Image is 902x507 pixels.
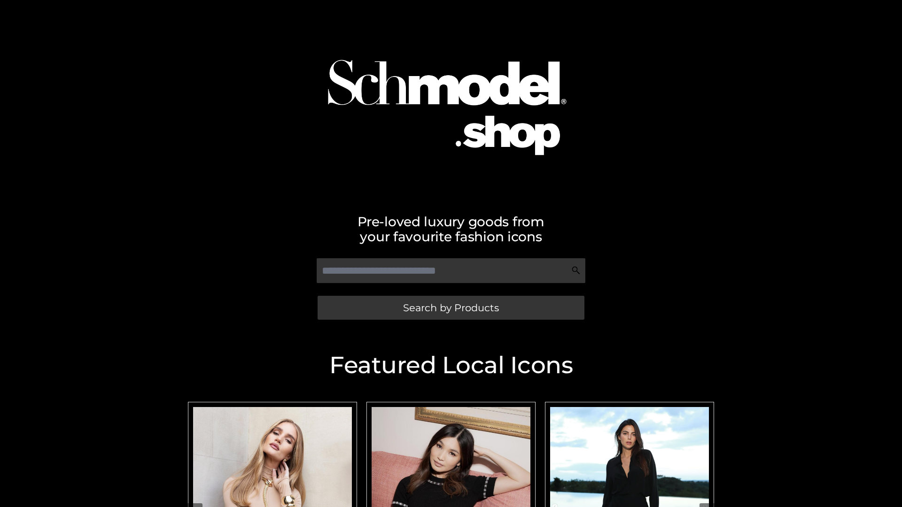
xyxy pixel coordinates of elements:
span: Search by Products [403,303,499,313]
a: Search by Products [318,296,584,320]
h2: Pre-loved luxury goods from your favourite fashion icons [183,214,719,244]
h2: Featured Local Icons​ [183,353,719,377]
img: Search Icon [571,266,581,275]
